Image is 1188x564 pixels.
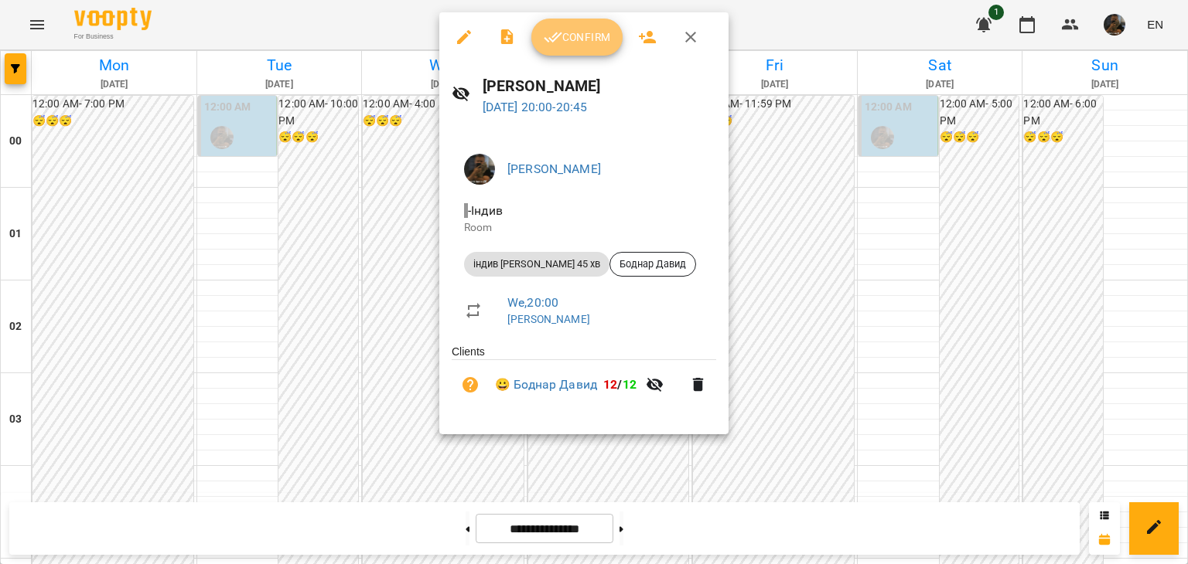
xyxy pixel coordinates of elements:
[495,375,597,394] a: 😀 Боднар Давид
[623,377,637,392] span: 12
[544,28,610,46] span: Confirm
[464,257,609,271] span: індив [PERSON_NAME] 45 хв
[464,203,506,218] span: - Індив
[452,344,716,416] ul: Clients
[464,154,495,185] img: 38836d50468c905d322a6b1b27ef4d16.jpg
[610,257,695,271] span: Боднар Давид
[603,377,617,392] span: 12
[483,74,717,98] h6: [PERSON_NAME]
[603,377,637,392] b: /
[531,19,623,56] button: Confirm
[483,100,588,114] a: [DATE] 20:00-20:45
[507,161,601,176] a: [PERSON_NAME]
[609,252,696,277] div: Боднар Давид
[464,220,704,236] p: Room
[507,313,590,325] a: [PERSON_NAME]
[507,295,558,310] a: We , 20:00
